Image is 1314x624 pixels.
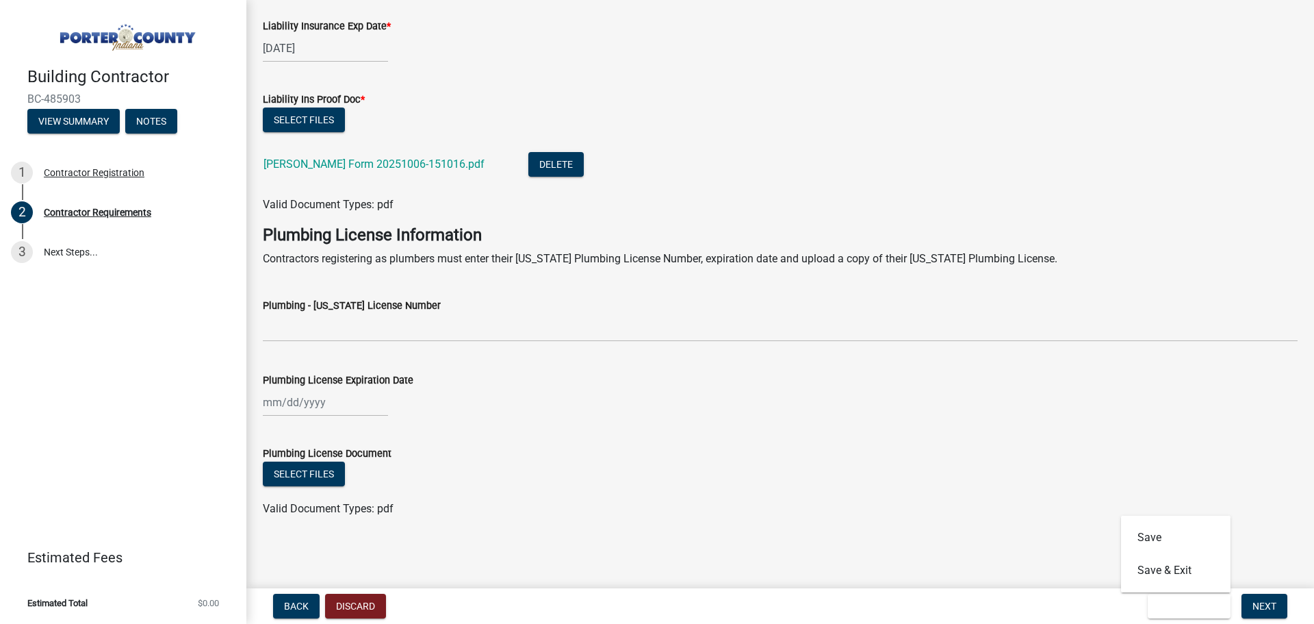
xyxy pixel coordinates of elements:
input: mm/dd/yyyy [263,388,388,416]
label: Plumbing - [US_STATE] License Number [263,301,441,311]
wm-modal-confirm: Delete Document [528,159,584,172]
p: Contractors registering as plumbers must enter their [US_STATE] Plumbing License Number, expirati... [263,251,1298,267]
label: Liability Insurance Exp Date [263,22,391,32]
a: [PERSON_NAME] Form 20251006-151016.pdf [263,158,485,171]
div: 1 [11,162,33,184]
label: Liability Ins Proof Doc [263,95,365,105]
span: Valid Document Types: pdf [263,198,394,211]
button: Save & Exit [1148,594,1231,619]
button: Select files [263,108,345,132]
button: Save [1121,521,1231,554]
button: Discard [325,594,386,619]
div: Contractor Registration [44,168,144,177]
span: BC-485903 [27,92,219,105]
input: mm/dd/yyyy [263,34,388,62]
button: Save & Exit [1121,554,1231,587]
label: Plumbing License Expiration Date [263,376,413,386]
div: Contractor Requirements [44,208,151,217]
div: Save & Exit [1121,516,1231,592]
span: $0.00 [198,599,219,608]
label: Plumbing License Document [263,449,391,459]
span: Valid Document Types: pdf [263,502,394,515]
span: Back [284,601,309,612]
div: 2 [11,201,33,223]
wm-modal-confirm: Notes [125,116,177,127]
button: Delete [528,152,584,177]
strong: Plumbing License Information [263,225,482,245]
img: Porter County, Indiana [27,14,224,53]
button: Select files [263,462,345,486]
button: Next [1241,594,1287,619]
div: 3 [11,241,33,263]
button: Notes [125,109,177,134]
button: View Summary [27,109,120,134]
button: Back [273,594,320,619]
wm-modal-confirm: Summary [27,116,120,127]
span: Save & Exit [1159,601,1211,612]
span: Estimated Total [27,599,88,608]
span: Next [1252,601,1276,612]
a: Estimated Fees [11,544,224,571]
h4: Building Contractor [27,67,235,87]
